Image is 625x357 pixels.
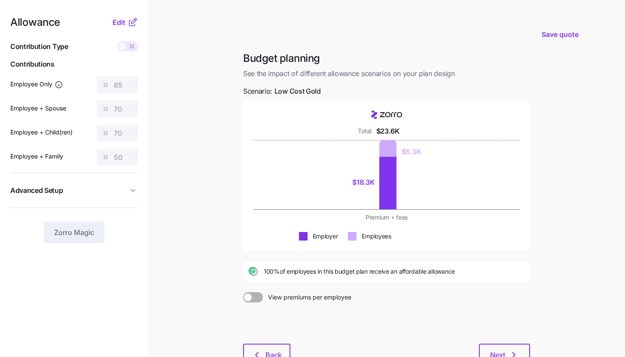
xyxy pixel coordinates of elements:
[402,146,421,157] div: $5.3K
[352,177,374,188] div: $18.3K
[10,41,68,52] span: Contribution Type
[542,29,579,40] span: Save quote
[376,126,399,137] div: $23.6K
[362,232,391,241] div: Employees
[10,152,63,161] label: Employee + Family
[274,86,321,97] span: Low Cost Gold
[263,292,351,302] span: View premiums per employee
[10,128,73,137] label: Employee + Child(ren)
[535,22,585,46] button: Save quote
[243,68,530,79] span: See the impact of different allowance scenarios on your plan design
[313,232,338,241] div: Employer
[10,59,138,70] span: Contributions
[264,267,455,276] span: 100% of employees in this budget plan receive an affordable allowance
[10,180,138,201] button: Advanced Setup
[10,185,63,196] span: Advanced Setup
[358,127,372,135] div: Total:
[44,222,104,243] button: Zorro Magic
[10,17,60,27] span: Allowance
[113,17,125,27] span: Edit
[243,52,530,65] h1: Budget planning
[54,227,94,238] span: Zorro Magic
[10,104,66,113] label: Employee + Spouse
[10,79,63,89] label: Employee Only
[113,17,128,27] button: Edit
[281,213,492,222] div: Premium + fees
[243,86,321,97] span: Scenario:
